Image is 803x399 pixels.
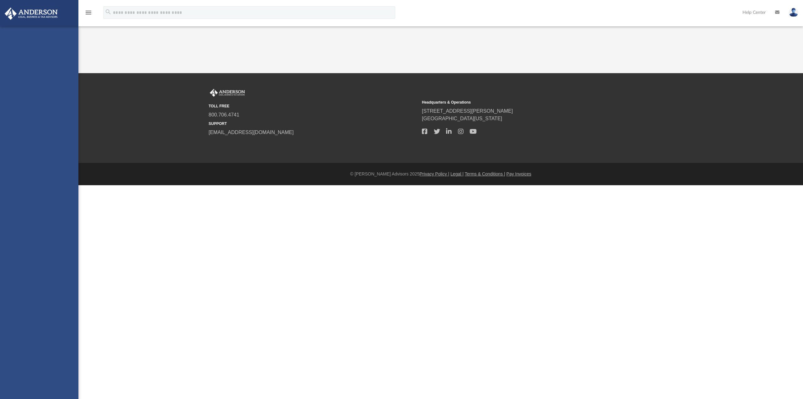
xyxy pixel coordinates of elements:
[209,103,417,109] small: TOLL FREE
[789,8,798,17] img: User Pic
[465,171,505,176] a: Terms & Conditions |
[209,112,239,117] a: 800.706.4741
[422,100,631,105] small: Headquarters & Operations
[209,121,417,127] small: SUPPORT
[105,8,112,15] i: search
[209,130,294,135] a: [EMAIL_ADDRESS][DOMAIN_NAME]
[85,12,92,16] a: menu
[422,116,502,121] a: [GEOGRAPHIC_DATA][US_STATE]
[506,171,531,176] a: Pay Invoices
[420,171,449,176] a: Privacy Policy |
[450,171,464,176] a: Legal |
[3,8,60,20] img: Anderson Advisors Platinum Portal
[78,171,803,177] div: © [PERSON_NAME] Advisors 2025
[85,9,92,16] i: menu
[422,108,513,114] a: [STREET_ADDRESS][PERSON_NAME]
[209,89,246,97] img: Anderson Advisors Platinum Portal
